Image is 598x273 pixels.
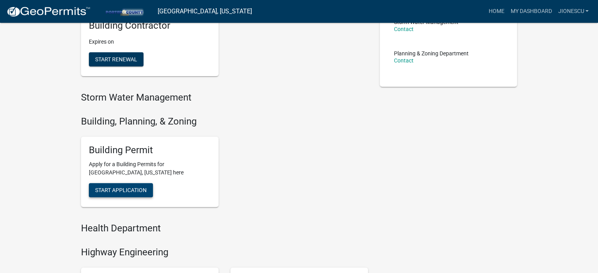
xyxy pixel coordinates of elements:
[97,6,151,16] img: Porter County, Indiana
[89,20,211,31] h5: Building Contractor
[394,19,458,25] p: Storm Water Management
[394,57,414,64] a: Contact
[507,4,555,19] a: My Dashboard
[89,38,211,46] p: Expires on
[81,223,368,234] h4: Health Department
[394,26,414,32] a: Contact
[81,247,368,258] h4: Highway Engineering
[555,4,592,19] a: jionescu
[89,160,211,177] p: Apply for a Building Permits for [GEOGRAPHIC_DATA], [US_STATE] here
[81,116,368,127] h4: Building, Planning, & Zoning
[95,187,147,193] span: Start Application
[89,52,144,66] button: Start Renewal
[89,145,211,156] h5: Building Permit
[81,92,368,103] h4: Storm Water Management
[158,5,252,18] a: [GEOGRAPHIC_DATA], [US_STATE]
[485,4,507,19] a: Home
[95,56,137,62] span: Start Renewal
[89,183,153,197] button: Start Application
[394,51,469,56] p: Planning & Zoning Department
